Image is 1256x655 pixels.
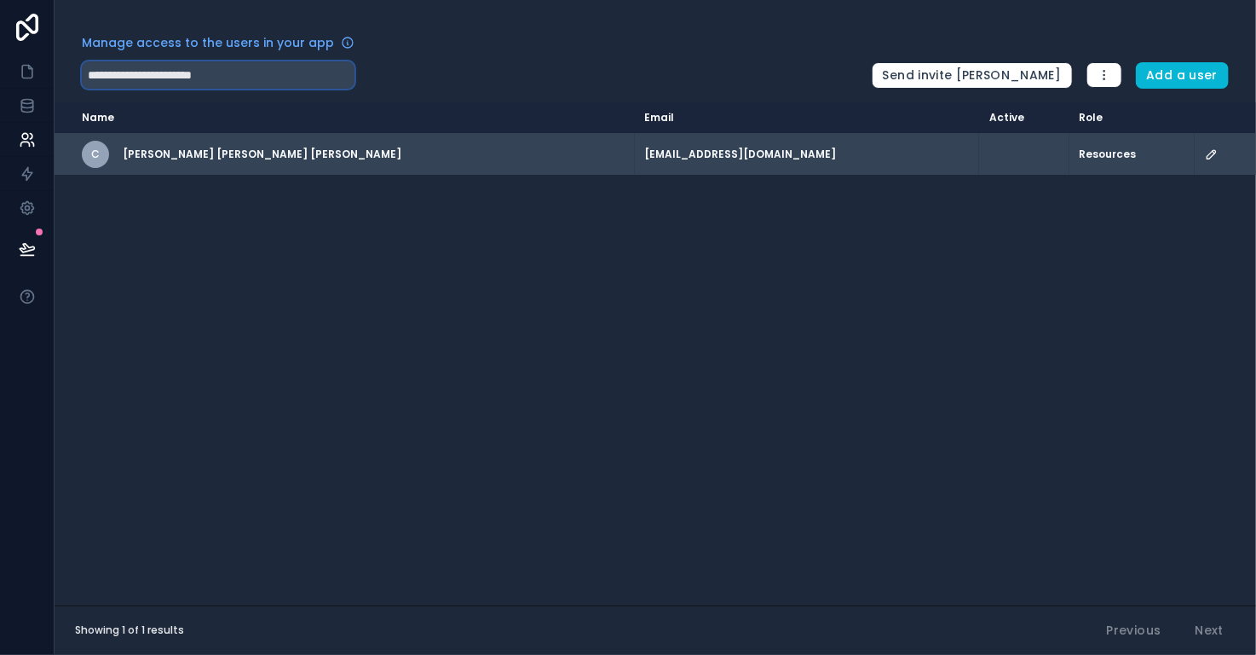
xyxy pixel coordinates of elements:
a: Manage access to the users in your app [82,34,354,51]
span: [PERSON_NAME] [PERSON_NAME] [PERSON_NAME] [123,148,401,161]
button: Add a user [1136,62,1230,90]
th: Name [55,102,635,134]
span: C [91,148,100,161]
span: Resources [1080,148,1137,161]
div: scrollable content [55,102,1256,606]
span: Manage access to the users in your app [82,34,334,51]
th: Role [1069,102,1196,134]
th: Active [979,102,1069,134]
td: [EMAIL_ADDRESS][DOMAIN_NAME] [635,134,979,176]
button: Send invite [PERSON_NAME] [872,62,1073,90]
th: Email [635,102,979,134]
span: Showing 1 of 1 results [75,623,184,637]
